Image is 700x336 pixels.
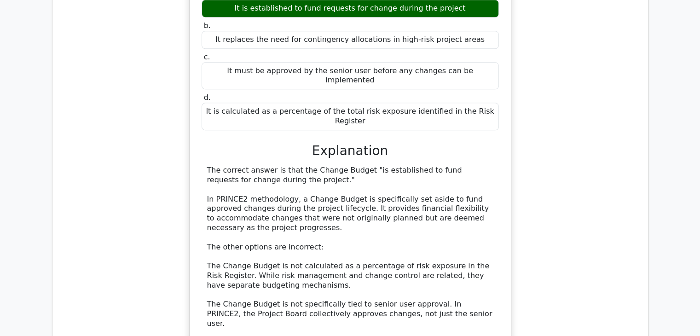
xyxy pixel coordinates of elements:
[202,62,499,90] div: It must be approved by the senior user before any changes can be implemented
[207,143,493,159] h3: Explanation
[204,52,210,61] span: c.
[204,21,211,30] span: b.
[202,103,499,130] div: It is calculated as a percentage of the total risk exposure identified in the Risk Register
[204,93,211,102] span: d.
[202,31,499,49] div: It replaces the need for contingency allocations in high-risk project areas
